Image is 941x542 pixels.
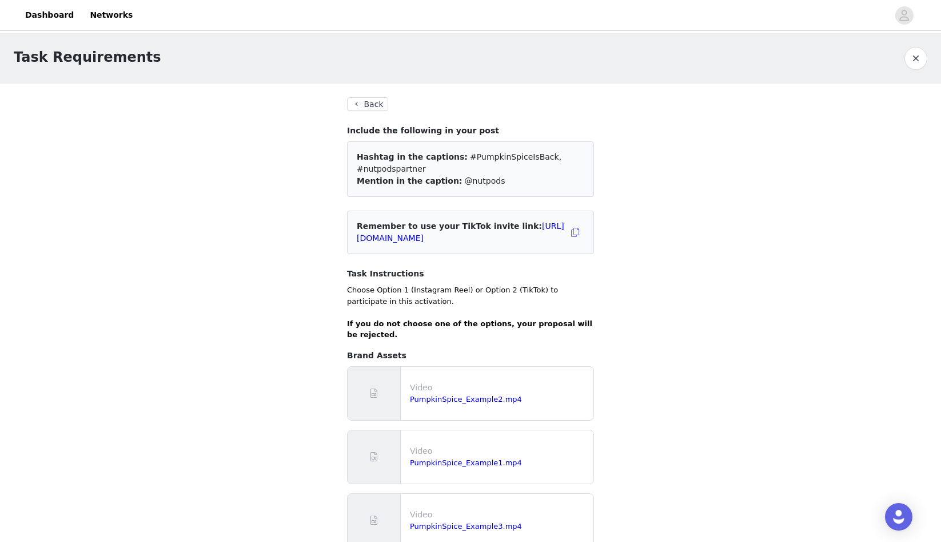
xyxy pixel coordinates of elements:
[899,6,910,25] div: avatar
[347,125,594,137] h4: Include the following in your post
[885,503,912,531] div: Open Intercom Messenger
[83,2,139,28] a: Networks
[347,97,388,111] button: Back
[347,350,594,362] h4: Brand Assets
[347,268,594,280] h4: Task Instructions
[14,47,161,68] h1: Task Requirements
[347,319,592,339] strong: If you do not choose one of the options, your proposal will be rejected.
[410,445,589,457] p: Video
[410,509,589,521] p: Video
[347,284,594,307] p: Choose Option 1 (Instagram Reel) or Option 2 (TikTok) to participate in this activation.
[357,221,564,243] span: Remember to use your TikTok invite link:
[18,2,81,28] a: Dashboard
[410,382,589,394] p: Video
[410,458,522,467] a: PumpkinSpice_Example1.mp4
[357,152,468,161] span: Hashtag in the captions:
[357,176,462,185] span: Mention in the caption:
[465,176,505,185] span: @nutpods
[410,522,522,531] a: PumpkinSpice_Example3.mp4
[410,395,522,403] a: PumpkinSpice_Example2.mp4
